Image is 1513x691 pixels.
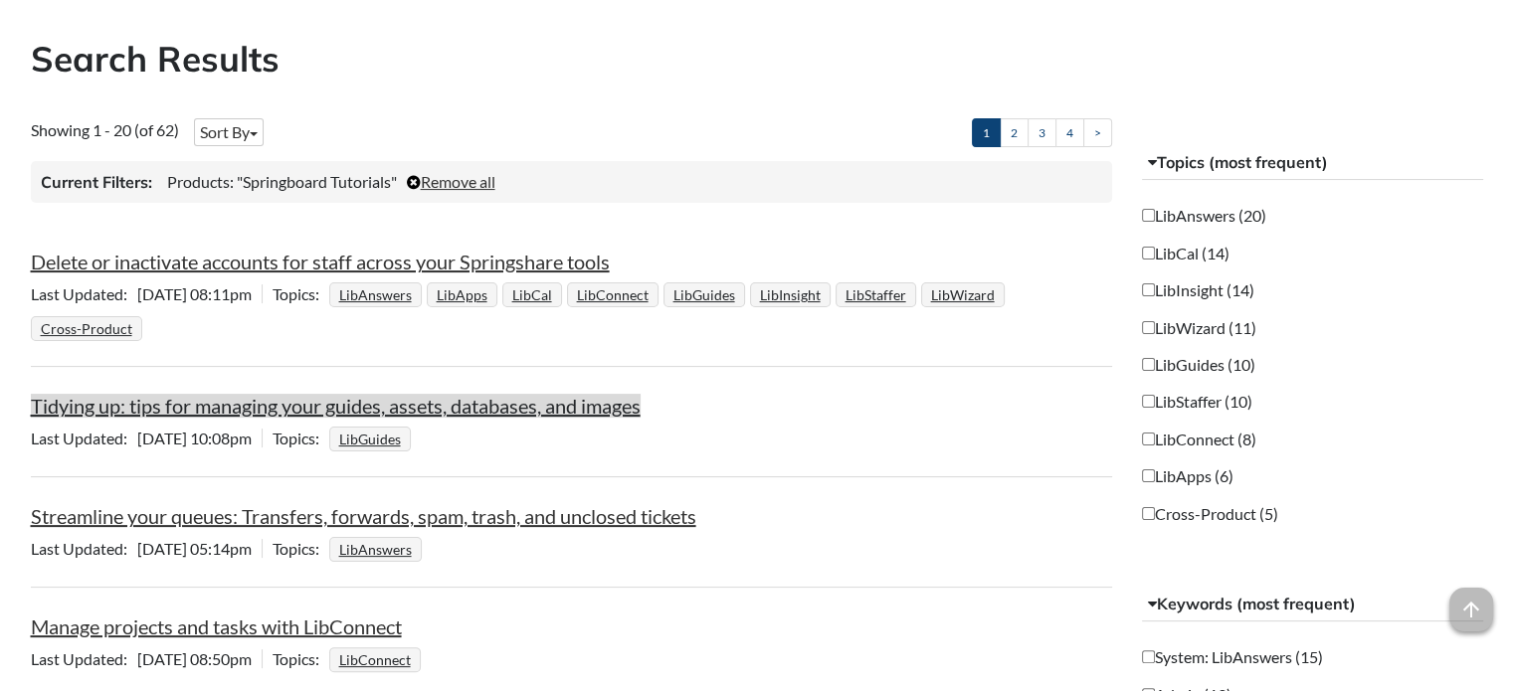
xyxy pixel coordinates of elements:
a: LibCal [509,280,555,309]
input: LibApps (6) [1142,469,1155,482]
a: Remove all [407,172,495,191]
button: Sort By [194,118,264,146]
span: Last Updated [31,539,137,558]
span: [DATE] 08:50pm [31,649,262,668]
h2: Search Results [31,35,1483,84]
ul: Topics [31,284,1010,337]
a: Tidying up: tips for managing your guides, assets, databases, and images [31,394,641,418]
span: Topics [273,429,329,447]
input: LibStaffer (10) [1142,395,1155,408]
input: LibCal (14) [1142,247,1155,259]
input: LibAnswers (20) [1142,209,1155,222]
a: LibGuides [670,280,738,309]
a: arrow_upward [1449,590,1493,613]
label: Cross-Product (5) [1142,503,1278,525]
span: Last Updated [31,429,137,447]
input: LibGuides (10) [1142,358,1155,371]
span: Showing 1 - 20 (of 62) [31,120,179,139]
ul: Pagination of search results [972,118,1112,147]
label: System: LibAnswers (15) [1142,646,1323,668]
a: LibGuides [336,425,404,453]
span: Topics [273,284,329,303]
label: LibInsight (14) [1142,279,1254,301]
a: LibInsight [757,280,824,309]
a: LibStaffer [843,280,909,309]
span: Topics [273,539,329,558]
button: Topics (most frequent) [1142,145,1483,181]
label: LibStaffer (10) [1142,391,1252,413]
span: [DATE] 05:14pm [31,539,262,558]
span: Products: [167,172,234,191]
span: [DATE] 08:11pm [31,284,262,303]
label: LibApps (6) [1142,465,1233,487]
input: LibConnect (8) [1142,432,1155,445]
ul: Topics [329,539,427,558]
a: Cross-Product [38,314,135,343]
label: LibGuides (10) [1142,354,1255,376]
span: Last Updated [31,284,137,303]
input: LibInsight (14) [1142,283,1155,296]
a: 3 [1028,118,1056,147]
input: Cross-Product (5) [1142,507,1155,520]
span: [DATE] 10:08pm [31,429,262,447]
label: LibAnswers (20) [1142,205,1266,227]
a: LibConnect [574,280,652,309]
a: LibAnswers [336,535,415,564]
a: LibConnect [336,645,414,674]
ul: Topics [329,429,416,447]
span: "Springboard Tutorials" [237,172,397,191]
a: LibAnswers [336,280,415,309]
ul: Topics [329,649,426,668]
a: LibWizard [928,280,998,309]
label: LibWizard (11) [1142,317,1256,339]
a: LibApps [434,280,490,309]
a: 1 [972,118,1001,147]
input: LibWizard (11) [1142,321,1155,334]
a: 2 [1000,118,1029,147]
span: arrow_upward [1449,588,1493,631]
a: Streamline your queues: Transfers, forwards, spam, trash, and unclosed tickets [31,504,696,528]
a: Delete or inactivate accounts for staff across your Springshare tools [31,250,610,273]
input: System: LibAnswers (15) [1142,650,1155,663]
span: Last Updated [31,649,137,668]
a: > [1083,118,1112,147]
a: Manage projects and tasks with LibConnect [31,614,402,638]
span: Topics [273,649,329,668]
button: Keywords (most frequent) [1142,587,1483,622]
h3: Current Filters [41,171,152,193]
label: LibConnect (8) [1142,429,1256,450]
a: 4 [1055,118,1084,147]
label: LibCal (14) [1142,243,1229,264]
